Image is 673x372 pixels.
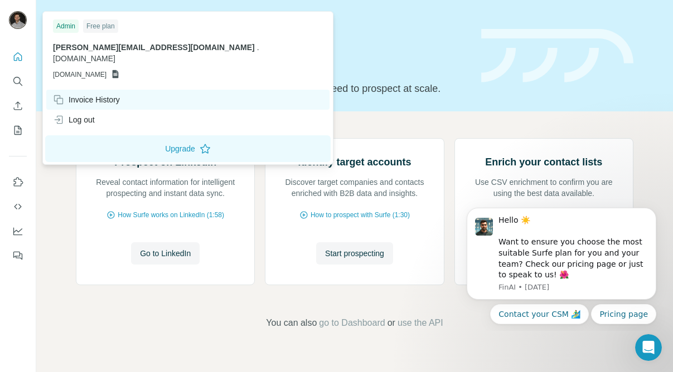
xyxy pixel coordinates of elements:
iframe: Intercom live chat [635,334,662,361]
button: Use Surfe on LinkedIn [9,172,27,192]
button: My lists [9,120,27,140]
img: banner [481,29,633,83]
iframe: Intercom notifications message [450,198,673,331]
div: Invoice History [53,94,120,105]
span: . [257,43,259,52]
h2: Identify target accounts [298,154,411,170]
button: Go to LinkedIn [131,242,200,265]
span: Go to LinkedIn [140,248,191,259]
button: Search [9,71,27,91]
span: or [388,316,395,330]
button: Quick start [9,47,27,67]
button: use the API [398,316,443,330]
span: [PERSON_NAME][EMAIL_ADDRESS][DOMAIN_NAME] [53,43,255,52]
div: Log out [53,114,95,125]
p: Use CSV enrichment to confirm you are using the best data available. [466,177,622,199]
h2: Enrich your contact lists [485,154,602,170]
span: You can also [266,316,317,330]
span: [DOMAIN_NAME] [53,54,115,63]
div: Free plan [83,19,118,33]
button: Start prospecting [316,242,393,265]
span: Start prospecting [325,248,384,259]
div: Admin [53,19,79,33]
button: Use Surfe API [9,197,27,217]
p: Reveal contact information for intelligent prospecting and instant data sync. [88,177,243,199]
button: Feedback [9,246,27,266]
button: Dashboard [9,221,27,241]
button: Enrich CSV [9,96,27,116]
p: Discover target companies and contacts enriched with B2B data and insights. [277,177,432,199]
span: How to prospect with Surfe (1:30) [311,210,410,220]
span: How Surfe works on LinkedIn (1:58) [118,210,224,220]
span: [DOMAIN_NAME] [53,70,106,80]
button: go to Dashboard [319,316,385,330]
button: Upgrade [45,135,331,162]
img: Avatar [9,11,27,29]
